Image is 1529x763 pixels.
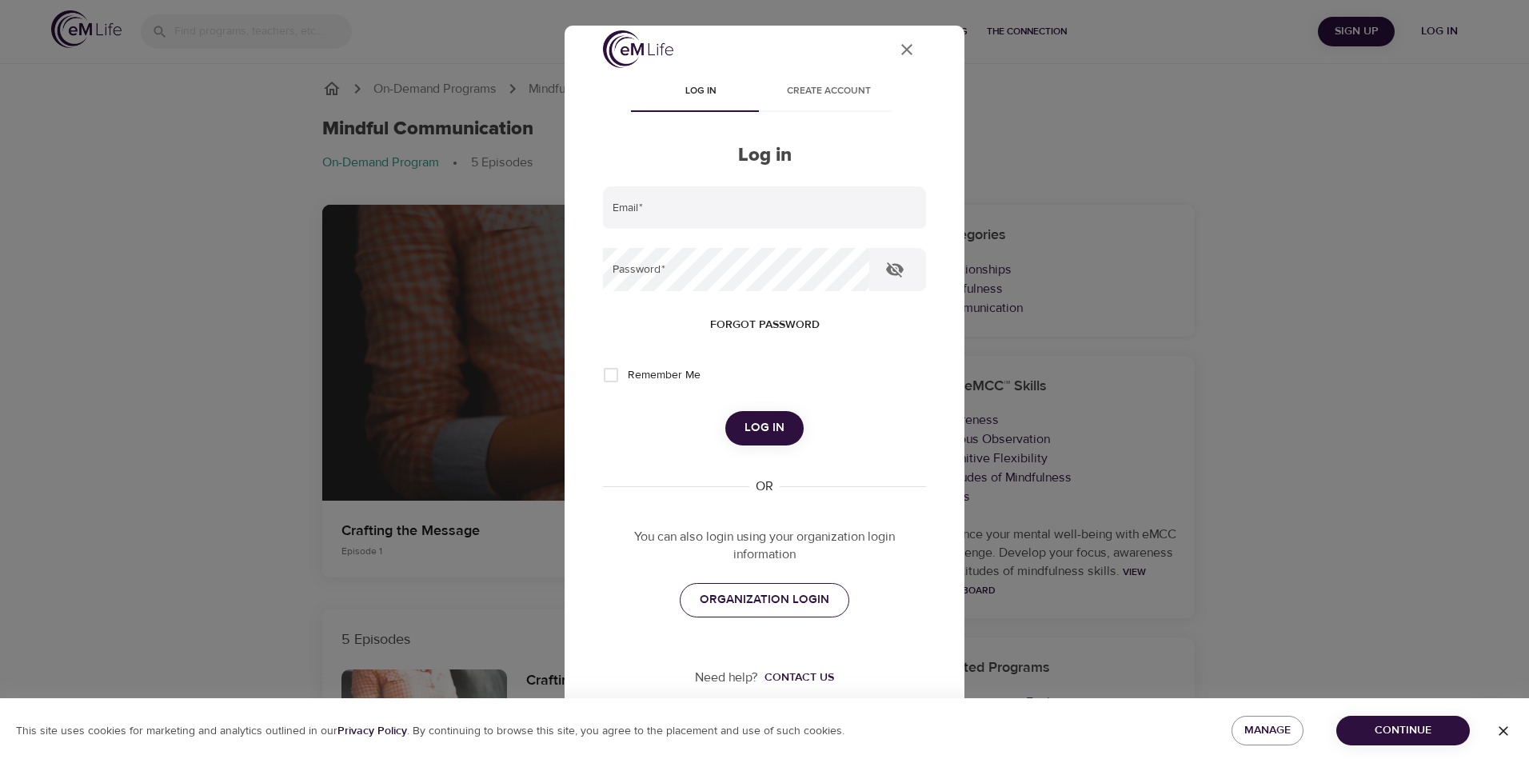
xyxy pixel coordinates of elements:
[1349,721,1457,741] span: Continue
[758,669,834,685] a: Contact us
[603,528,926,565] p: You can also login using your organization login information
[700,589,829,610] span: ORGANIZATION LOGIN
[745,417,784,438] span: Log in
[603,30,673,68] img: logo
[337,724,407,738] b: Privacy Policy
[774,83,883,100] span: Create account
[680,583,849,617] a: ORGANIZATION LOGIN
[1244,721,1291,741] span: Manage
[646,83,755,100] span: Log in
[725,411,804,445] button: Log in
[695,669,758,687] p: Need help?
[603,74,926,112] div: disabled tabs example
[888,30,926,69] button: close
[628,367,701,384] span: Remember Me
[764,669,834,685] div: Contact us
[749,477,780,496] div: OR
[704,310,826,340] button: Forgot password
[710,315,820,335] span: Forgot password
[603,144,926,167] h2: Log in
